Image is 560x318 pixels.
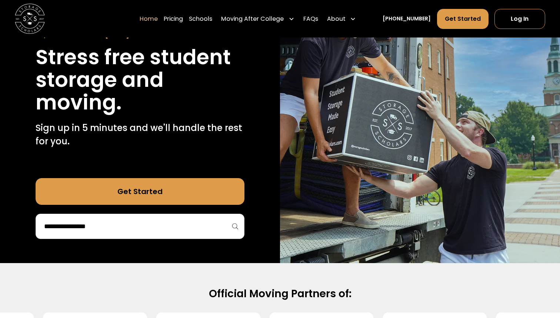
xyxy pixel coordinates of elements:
[36,121,244,148] p: Sign up in 5 minutes and we'll handle the rest for you.
[36,46,244,114] h1: Stress free student storage and moving.
[140,8,158,29] a: Home
[383,15,431,23] a: [PHONE_NUMBER]
[324,8,359,29] div: About
[189,8,212,29] a: Schools
[164,8,183,29] a: Pricing
[15,4,45,34] a: home
[218,8,297,29] div: Moving After College
[303,8,318,29] a: FAQs
[15,4,45,34] img: Storage Scholars main logo
[494,9,545,29] a: Log In
[221,14,284,23] div: Moving After College
[437,9,489,29] a: Get Started
[41,287,519,301] h2: Official Moving Partners of:
[36,178,244,205] a: Get Started
[327,14,346,23] div: About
